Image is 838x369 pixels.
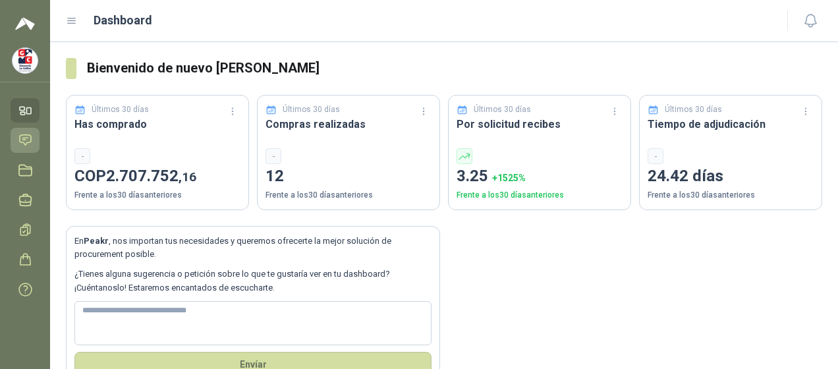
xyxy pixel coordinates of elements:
p: Frente a los 30 días anteriores [648,189,814,202]
p: Últimos 30 días [92,103,149,116]
h3: Por solicitud recibes [457,116,623,132]
div: - [265,148,281,164]
span: ,16 [179,169,196,184]
div: - [74,148,90,164]
h3: Tiempo de adjudicación [648,116,814,132]
h1: Dashboard [94,11,152,30]
p: Últimos 30 días [474,103,531,116]
h3: Bienvenido de nuevo [PERSON_NAME] [87,58,822,78]
p: 12 [265,164,432,189]
span: + 1525 % [492,173,526,183]
div: - [648,148,663,164]
p: Últimos 30 días [665,103,722,116]
h3: Compras realizadas [265,116,432,132]
p: Últimos 30 días [283,103,340,116]
span: 2.707.752 [106,167,196,185]
p: 3.25 [457,164,623,189]
img: Logo peakr [15,16,35,32]
p: En , nos importan tus necesidades y queremos ofrecerte la mejor solución de procurement posible. [74,235,432,262]
b: Peakr [84,236,109,246]
p: Frente a los 30 días anteriores [265,189,432,202]
p: 24.42 días [648,164,814,189]
img: Company Logo [13,48,38,73]
p: COP [74,164,240,189]
p: ¿Tienes alguna sugerencia o petición sobre lo que te gustaría ver en tu dashboard? ¡Cuéntanoslo! ... [74,268,432,295]
h3: Has comprado [74,116,240,132]
p: Frente a los 30 días anteriores [74,189,240,202]
p: Frente a los 30 días anteriores [457,189,623,202]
